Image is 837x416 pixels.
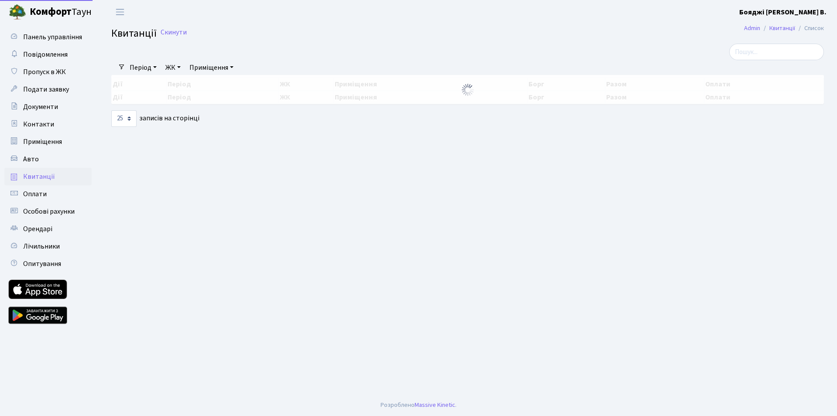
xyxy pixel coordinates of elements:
span: Таун [30,5,92,20]
label: записів на сторінці [111,110,199,127]
span: Панель управління [23,32,82,42]
span: Опитування [23,259,61,269]
a: Авто [4,150,92,168]
a: Контакти [4,116,92,133]
div: Розроблено . [381,400,456,410]
select: записів на сторінці [111,110,137,127]
a: Повідомлення [4,46,92,63]
span: Особові рахунки [23,207,75,216]
a: Особові рахунки [4,203,92,220]
span: Квитанції [111,26,157,41]
a: Massive Kinetic [415,400,455,409]
span: Лічильники [23,242,60,251]
a: Подати заявку [4,81,92,98]
span: Повідомлення [23,50,68,59]
a: Документи [4,98,92,116]
a: Приміщення [4,133,92,150]
a: Опитування [4,255,92,273]
span: Приміщення [23,137,62,147]
nav: breadcrumb [731,19,837,38]
input: Пошук... [729,44,824,60]
a: Пропуск в ЖК [4,63,92,81]
span: Подати заявку [23,85,69,94]
a: Орендарі [4,220,92,238]
a: Оплати [4,185,92,203]
a: ЖК [162,60,184,75]
a: Приміщення [186,60,237,75]
a: Період [126,60,160,75]
span: Контакти [23,119,54,129]
span: Пропуск в ЖК [23,67,66,77]
span: Орендарі [23,224,52,234]
span: Документи [23,102,58,112]
a: Лічильники [4,238,92,255]
span: Авто [23,154,39,164]
b: Комфорт [30,5,72,19]
span: Квитанції [23,172,55,181]
a: Admin [744,24,760,33]
button: Переключити навігацію [109,5,131,19]
img: Обробка... [461,83,475,97]
a: Бояджі [PERSON_NAME] В. [739,7,827,17]
a: Квитанції [4,168,92,185]
a: Панель управління [4,28,92,46]
a: Скинути [161,28,187,37]
li: Список [795,24,824,33]
span: Оплати [23,189,47,199]
a: Квитанції [769,24,795,33]
img: logo.png [9,3,26,21]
